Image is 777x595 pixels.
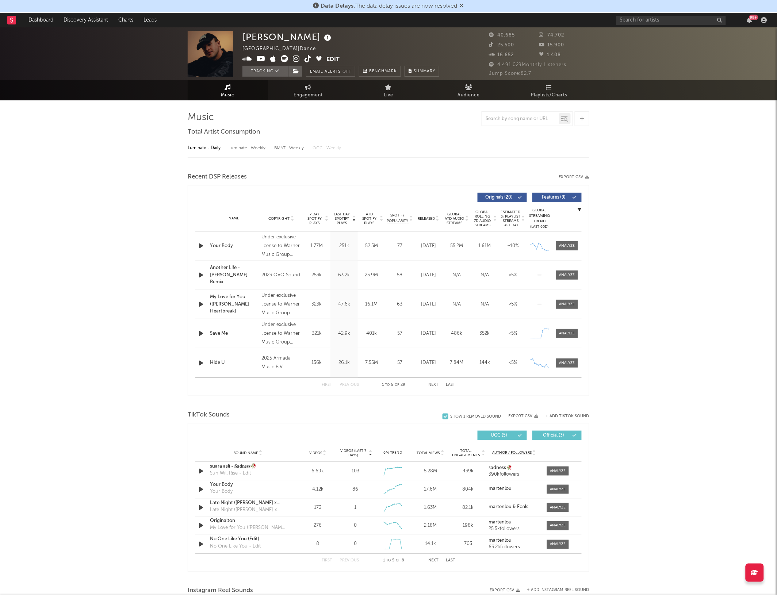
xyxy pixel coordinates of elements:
div: 77 [387,242,413,250]
div: 99 + [749,15,758,20]
button: Previous [340,559,359,563]
span: to [385,383,390,387]
button: Export CSV [508,414,539,418]
div: 16.1M [360,301,383,308]
div: 1.63M [414,504,448,511]
div: 23.9M [360,272,383,279]
span: 25.500 [489,43,514,47]
div: 25.5k followers [489,527,540,532]
button: UGC(5) [478,431,527,440]
button: 99+ [747,17,752,23]
span: UGC ( 5 ) [482,433,516,438]
div: 7.55M [360,359,383,366]
strong: martenlou [489,486,512,491]
button: Export CSV [559,175,589,179]
span: Features ( 9 ) [537,195,571,200]
strong: martenlou & Foals [489,504,529,509]
div: 8 [301,541,335,548]
div: 804k [451,486,485,493]
span: Jump Score: 82.7 [489,71,532,76]
div: 55.2M [444,242,469,250]
div: [GEOGRAPHIC_DATA] | Dance [242,45,324,53]
a: No One Like You (Edit) [210,536,286,543]
span: 40.685 [489,33,515,38]
div: Late Night ([PERSON_NAME] x Foals) [210,506,286,514]
span: Estimated % Playlist Streams Last Day [501,210,521,227]
a: Playlists/Charts [509,80,589,100]
div: 57 [387,330,413,337]
a: martenlou & Foals [489,504,540,510]
button: Official(3) [532,431,582,440]
div: 58 [387,272,413,279]
div: 7.84M [444,359,469,366]
div: [DATE] [416,359,441,366]
div: N/A [444,301,469,308]
span: 1.408 [539,53,561,57]
div: 401k [360,330,383,337]
span: Released [418,216,435,221]
div: 17.6M [414,486,448,493]
div: 5.28M [414,468,448,475]
div: 63.2k [332,272,356,279]
span: 7 Day Spotify Plays [305,212,324,225]
div: 703 [451,541,485,548]
div: 0 [354,522,357,530]
div: <5% [501,301,525,308]
div: [DATE] [416,242,441,250]
div: 2.18M [414,522,448,530]
div: 86 [352,486,358,493]
span: Playlists/Charts [531,91,567,100]
span: TikTok Sounds [188,411,230,419]
span: Originals ( 20 ) [482,195,516,200]
div: ~ 10 % [501,242,525,250]
div: 47.6k [332,301,356,308]
span: Official ( 3 ) [537,433,571,438]
span: Author / Followers [492,450,532,455]
strong: sadness🥀 [489,465,512,470]
div: [PERSON_NAME] [242,31,333,43]
div: 1 5 29 [374,381,414,389]
div: [DATE] [416,272,441,279]
span: Videos [309,451,322,455]
span: Data Delays [321,3,354,9]
a: Engagement [268,80,348,100]
input: Search for artists [616,16,726,25]
span: Total Views [417,451,440,455]
span: Live [384,91,393,100]
a: Audience [429,80,509,100]
div: 486k [444,330,469,337]
div: 63.2k followers [489,545,540,550]
div: 6.69k [301,468,335,475]
span: Sound Name [234,451,258,455]
button: Tracking [242,66,288,77]
button: Summary [405,66,439,77]
a: Late Night ([PERSON_NAME] x Foals) [210,499,286,507]
span: of [395,383,399,387]
div: 2025 Armada Music B.V. [261,354,301,372]
div: 26.1k [332,359,356,366]
a: Save Me [210,330,258,337]
div: 276 [301,522,335,530]
a: Dashboard [23,13,58,27]
button: Originals(20) [478,193,527,202]
a: Live [348,80,429,100]
a: martenlou [489,538,540,544]
button: Previous [340,383,359,387]
div: N/A [444,272,469,279]
div: <5% [501,330,525,337]
div: 1.77M [305,242,329,250]
button: First [322,559,332,563]
strong: martenlou [489,538,512,543]
div: 198k [451,522,485,530]
span: Spotify Popularity [387,213,409,224]
div: 156k [305,359,329,366]
div: 42.9k [332,330,356,337]
button: Features(9) [532,193,582,202]
span: 74.702 [539,33,564,38]
div: Under exclusive license to Warner Music Group Germany Holding GmbH, © 2025 [PERSON_NAME] [261,233,301,259]
a: Another Life - [PERSON_NAME] Remix [210,264,258,286]
span: Recent DSP Releases [188,173,247,181]
button: + Add Instagram Reel Sound [527,588,589,592]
